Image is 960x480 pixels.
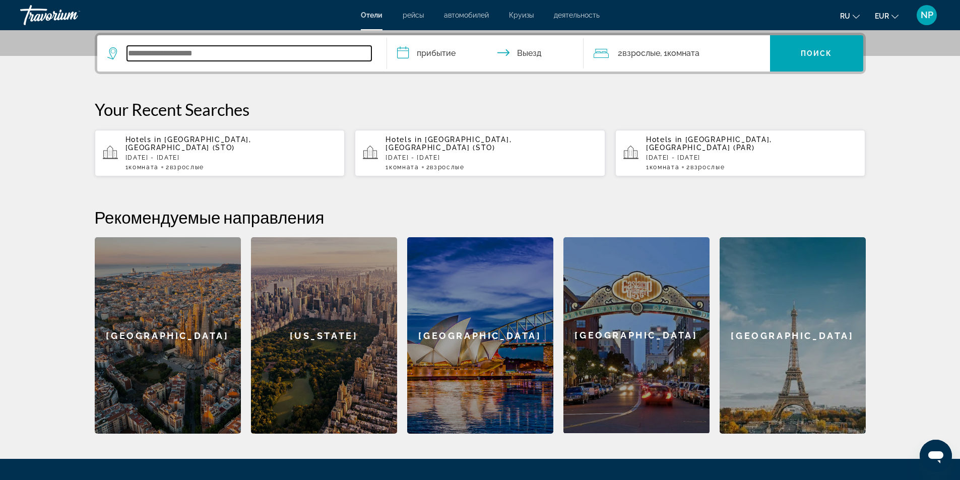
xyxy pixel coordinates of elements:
span: [GEOGRAPHIC_DATA], [GEOGRAPHIC_DATA] (PAR) [646,135,772,152]
button: Travelers: 2 adults, 0 children [584,35,770,72]
span: Комната [650,164,680,171]
button: Hotels in [GEOGRAPHIC_DATA], [GEOGRAPHIC_DATA] (STO)[DATE] - [DATE]1Комната2Взрослые [355,129,605,177]
span: 1 [125,164,159,171]
span: Взрослые [170,164,204,171]
span: Комната [667,48,699,58]
span: Комната [389,164,419,171]
span: Hotels in [386,135,422,144]
span: Hotels in [125,135,162,144]
button: Hotels in [GEOGRAPHIC_DATA], [GEOGRAPHIC_DATA] (PAR)[DATE] - [DATE]1Комната2Взрослые [615,129,866,177]
a: [GEOGRAPHIC_DATA] [720,237,866,434]
button: Change language [840,9,860,23]
span: EUR [875,12,889,20]
p: [DATE] - [DATE] [646,154,858,161]
a: [GEOGRAPHIC_DATA] [95,237,241,434]
a: Отели [361,11,382,19]
span: Hotels in [646,135,682,144]
button: Hotels in [GEOGRAPHIC_DATA], [GEOGRAPHIC_DATA] (STO)[DATE] - [DATE]1Комната2Взрослые [95,129,345,177]
span: Поиск [801,49,833,57]
span: 2 [166,164,204,171]
span: 2 [426,164,465,171]
span: NP [921,10,933,20]
p: Your Recent Searches [95,99,866,119]
span: 1 [386,164,419,171]
span: Взрослые [690,164,725,171]
a: деятельность [554,11,600,19]
iframe: Schaltfläche zum Öffnen des Messaging-Fensters [920,440,952,472]
p: [DATE] - [DATE] [386,154,597,161]
button: Check in and out dates [387,35,584,72]
div: Search widget [97,35,863,72]
span: Взрослые [430,164,464,171]
div: [GEOGRAPHIC_DATA] [563,237,710,433]
a: [GEOGRAPHIC_DATA] [407,237,553,434]
h2: Рекомендуемые направления [95,207,866,227]
a: [GEOGRAPHIC_DATA] [563,237,710,434]
span: ru [840,12,850,20]
span: 2 [686,164,725,171]
span: 1 [646,164,679,171]
p: [DATE] - [DATE] [125,154,337,161]
a: автомобилей [444,11,489,19]
span: [GEOGRAPHIC_DATA], [GEOGRAPHIC_DATA] (STO) [125,135,251,152]
span: Взрослые [622,48,660,58]
span: , 1 [660,46,699,60]
span: Комната [129,164,159,171]
button: Поиск [770,35,863,72]
a: рейсы [403,11,424,19]
a: Travorium [20,2,121,28]
button: User Menu [914,5,940,26]
a: [US_STATE] [251,237,397,434]
span: [GEOGRAPHIC_DATA], [GEOGRAPHIC_DATA] (STO) [386,135,511,152]
span: 2 [618,46,660,60]
a: Круизы [509,11,534,19]
button: Change currency [875,9,899,23]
